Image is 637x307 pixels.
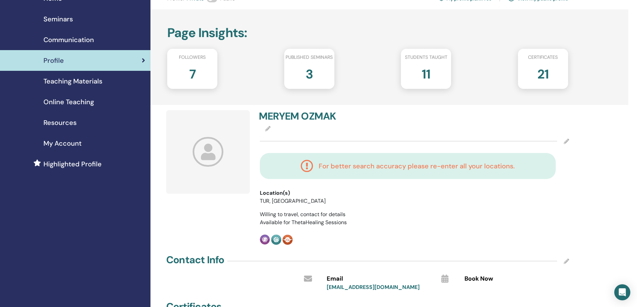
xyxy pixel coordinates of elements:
[179,54,206,61] span: Followers
[464,275,493,283] span: Book Now
[166,254,224,266] h4: Contact Info
[286,54,333,61] span: Published seminars
[189,63,196,82] h2: 7
[43,76,102,86] span: Teaching Materials
[319,162,515,170] h4: For better search accuracy please re-enter all your locations.
[167,25,568,41] h2: Page Insights :
[43,138,82,148] span: My Account
[43,118,77,128] span: Resources
[306,63,313,82] h2: 3
[43,35,94,45] span: Communication
[260,197,383,205] li: TUR, [GEOGRAPHIC_DATA]
[259,110,410,122] h4: MERYEM OZMAK
[43,97,94,107] span: Online Teaching
[43,159,102,169] span: Highlighted Profile
[405,54,447,61] span: Students taught
[614,284,630,300] div: Open Intercom Messenger
[327,275,343,283] span: Email
[260,211,345,218] span: Willing to travel, contact for details
[260,189,290,197] span: Location(s)
[43,55,64,65] span: Profile
[422,63,430,82] h2: 11
[43,14,73,24] span: Seminars
[537,63,549,82] h2: 21
[327,284,420,291] a: [EMAIL_ADDRESS][DOMAIN_NAME]
[260,219,347,226] span: Available for ThetaHealing Sessions
[528,54,558,61] span: Certificates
